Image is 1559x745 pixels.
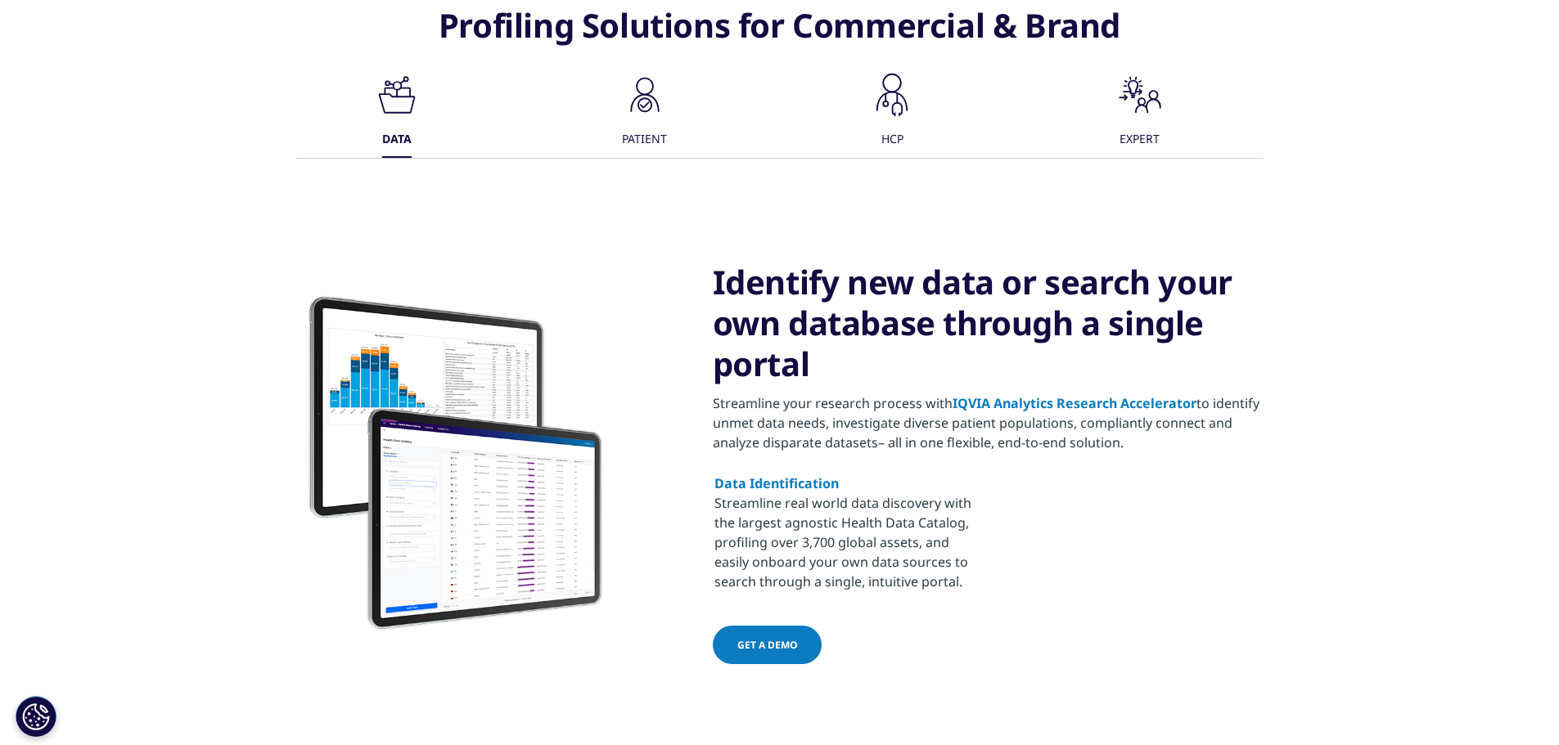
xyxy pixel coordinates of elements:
[370,70,421,158] button: DATA
[1120,123,1160,158] div: EXPERT
[737,638,797,652] span: Get a demo
[865,70,917,158] button: HCP
[881,123,903,158] div: HCP
[713,393,1263,452] p: Streamline your research process with to identify unmet data needs, investigate diverse patient p...
[297,5,1263,70] h3: Profiling Solutions for Commercial & Brand
[713,626,822,664] a: Get a demo
[622,123,667,158] div: PATIENT
[382,123,412,158] div: DATA
[16,696,56,737] button: Cookies Settings
[953,394,1196,412] a: IQVIA Analytics Research Accelerator
[1113,70,1165,158] button: EXPERT
[714,474,839,492] a: Data Identification
[618,70,669,158] button: PATIENT
[713,262,1263,393] h2: Identify new data or search your own database through a single portal
[714,473,975,591] p: Streamline real world data discovery with the largest agnostic Health Data Catalog, profiling ove...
